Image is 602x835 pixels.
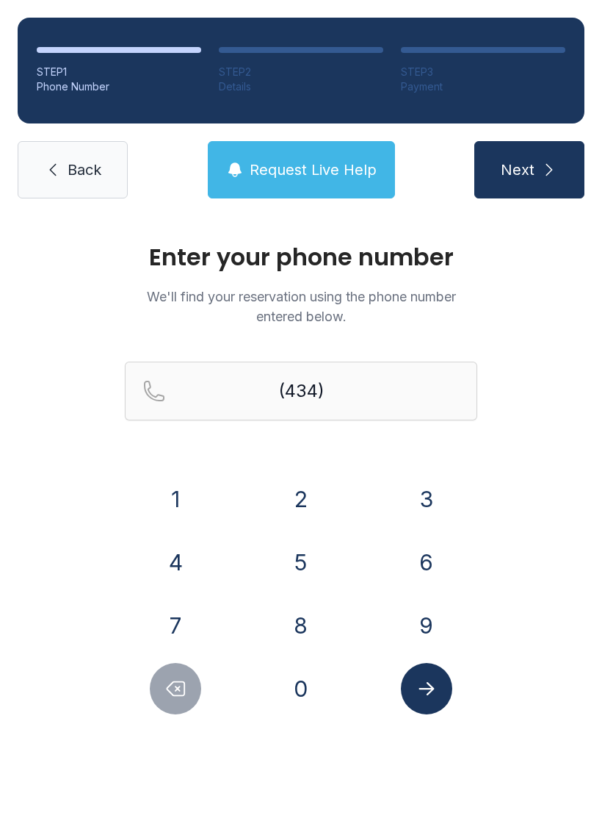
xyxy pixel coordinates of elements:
span: Back [68,160,101,180]
button: 0 [275,663,327,714]
button: Submit lookup form [401,663,452,714]
button: 8 [275,600,327,651]
div: Payment [401,79,565,94]
div: STEP 2 [219,65,383,79]
button: 3 [401,473,452,525]
input: Reservation phone number [125,362,477,420]
button: 5 [275,537,327,588]
button: 6 [401,537,452,588]
button: Delete number [150,663,201,714]
button: 4 [150,537,201,588]
span: Request Live Help [250,160,377,180]
button: 7 [150,600,201,651]
div: Phone Number [37,79,201,94]
button: 2 [275,473,327,525]
span: Next [501,160,534,180]
h1: Enter your phone number [125,246,477,269]
button: 1 [150,473,201,525]
div: Details [219,79,383,94]
div: STEP 1 [37,65,201,79]
div: STEP 3 [401,65,565,79]
p: We'll find your reservation using the phone number entered below. [125,287,477,326]
button: 9 [401,600,452,651]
